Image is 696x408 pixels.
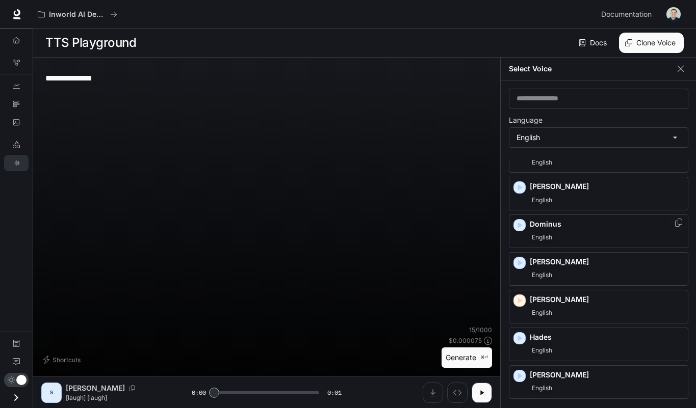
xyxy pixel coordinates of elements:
[45,33,136,53] h1: TTS Playground
[597,4,659,24] a: Documentation
[480,355,488,361] p: ⌘⏎
[530,269,554,281] span: English
[66,393,167,402] p: [laugh] [laugh]
[666,7,681,21] img: User avatar
[49,10,106,19] p: Inworld AI Demos
[619,33,684,53] button: Clone Voice
[577,33,611,53] a: Docs
[530,370,684,380] p: [PERSON_NAME]
[530,257,684,267] p: [PERSON_NAME]
[423,383,443,403] button: Download audio
[509,128,688,147] div: English
[530,181,684,192] p: [PERSON_NAME]
[5,387,28,408] button: Open drawer
[509,117,543,124] p: Language
[4,155,29,171] a: TTS Playground
[4,137,29,153] a: LLM Playground
[469,325,492,334] p: 15 / 1000
[530,231,554,243] span: English
[663,4,684,24] button: User avatar
[66,383,125,393] p: [PERSON_NAME]
[33,4,122,24] button: All workspaces
[4,55,29,71] a: Graph Registry
[530,332,684,342] p: Hades
[4,353,29,370] a: Feedback
[530,294,684,305] p: [PERSON_NAME]
[4,114,29,130] a: Logs
[674,219,684,227] button: Copy Voice ID
[530,307,554,319] span: English
[4,32,29,48] a: Overview
[530,194,554,206] span: English
[125,385,139,391] button: Copy Voice ID
[41,351,85,368] button: Shortcuts
[530,219,684,229] p: Dominus
[327,388,342,398] span: 0:01
[530,156,554,169] span: English
[601,8,652,21] span: Documentation
[43,385,60,401] div: S
[530,344,554,357] span: English
[192,388,206,398] span: 0:00
[447,383,468,403] button: Inspect
[4,96,29,112] a: Traces
[16,374,27,385] span: Dark mode toggle
[449,336,482,345] p: $ 0.000075
[4,77,29,94] a: Dashboards
[4,335,29,351] a: Documentation
[442,347,492,368] button: Generate⌘⏎
[530,382,554,394] span: English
